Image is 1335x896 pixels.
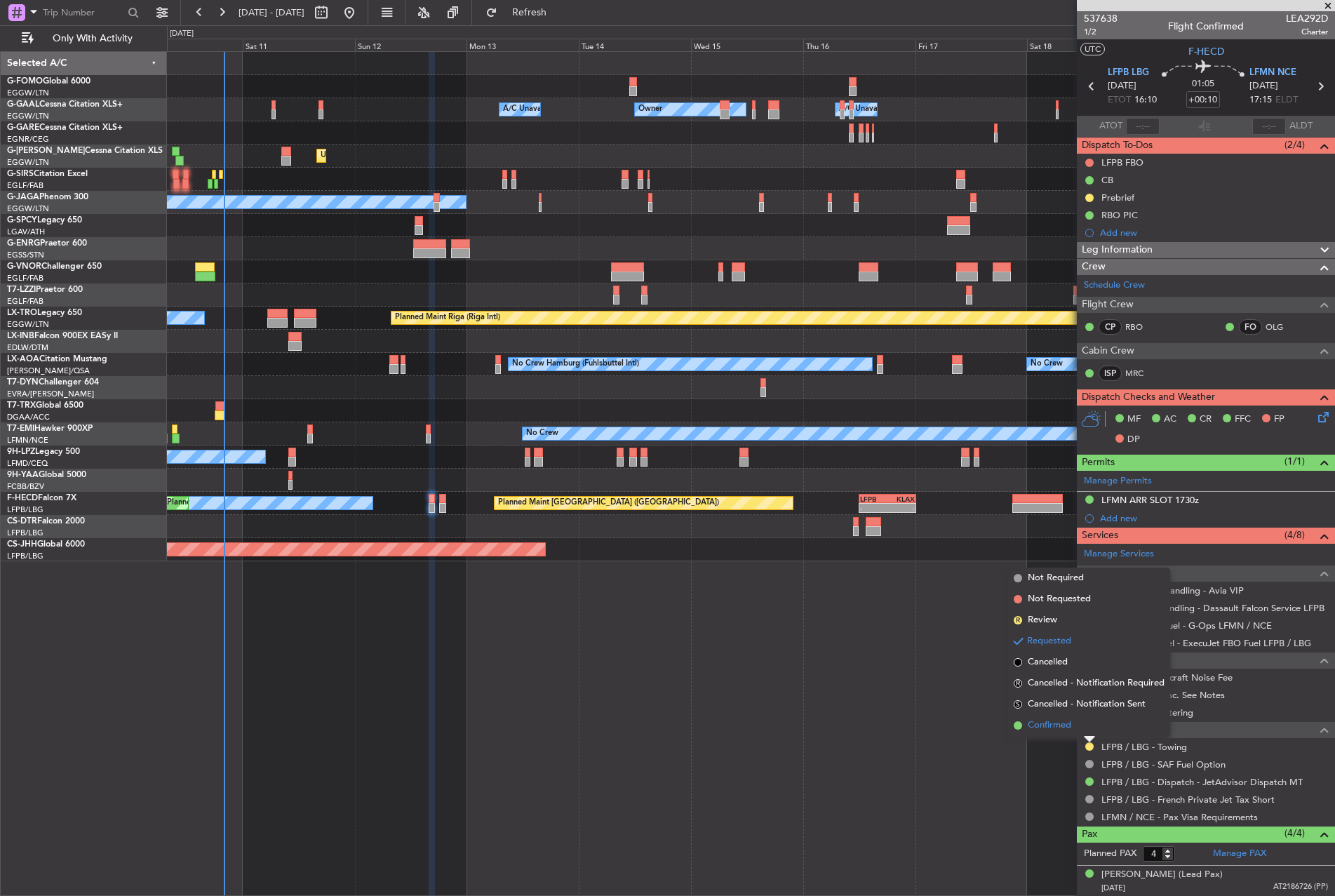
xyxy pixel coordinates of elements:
[1101,602,1324,614] a: LFPB / LBG - Handling - Dassault Falcon Service LFPB
[7,286,83,294] a: T7-LZZIPraetor 600
[1284,138,1305,152] span: (2/4)
[1028,697,1146,711] span: Cancelled - Notification Sent
[7,250,44,260] a: EGSS/STN
[512,354,639,375] div: No Crew Hamburg (Fuhlsbuttel Intl)
[1084,11,1118,26] span: 537638
[7,342,48,353] a: EDLW/DTM
[860,495,887,503] div: LFPB
[1082,566,1120,582] span: Dispatch
[1168,19,1244,34] div: Flight Confirmed
[7,504,43,515] a: LFPB/LBG
[7,412,50,422] a: DGAA/ACC
[7,111,49,121] a: EGGW/LTN
[1082,455,1115,471] span: Permits
[7,286,36,294] span: T7-LZZI
[7,540,37,549] span: CS-JHH
[1108,93,1131,107] span: ETOT
[1108,79,1136,93] span: [DATE]
[7,239,87,248] a: G-ENRGPraetor 600
[1082,259,1106,275] span: Crew
[860,504,887,512] div: -
[467,39,579,51] div: Mon 13
[7,216,37,225] span: G-SPCY
[1284,826,1305,841] span: (4/4)
[7,401,36,410] span: T7-TRX
[43,2,123,23] input: Trip Number
[7,170,34,178] span: G-SIRS
[526,423,558,444] div: No Crew
[887,504,915,512] div: -
[1101,794,1275,805] a: LFPB / LBG - French Private Jet Tax Short
[7,157,49,168] a: EGGW/LTN
[321,145,551,166] div: Unplanned Maint [GEOGRAPHIC_DATA] ([GEOGRAPHIC_DATA])
[1084,474,1152,488] a: Manage Permits
[1014,700,1022,709] span: S
[7,100,39,109] span: G-GAAL
[500,8,559,18] span: Refresh
[7,203,49,214] a: EGGW/LTN
[1127,413,1141,427] span: MF
[1099,366,1122,381] div: ISP
[7,389,94,399] a: EVRA/[PERSON_NAME]
[1084,547,1154,561] a: Manage Services
[7,262,102,271] a: G-VNORChallenger 650
[1127,433,1140,447] span: DP
[7,540,85,549] a: CS-JHHGlobal 6000
[1286,26,1328,38] span: Charter
[395,307,500,328] div: Planned Maint Riga (Riga Intl)
[1289,119,1313,133] span: ALDT
[1275,93,1298,107] span: ELDT
[1125,321,1157,333] a: RBO
[7,262,41,271] span: G-VNOR
[1101,741,1187,753] a: LFPB / LBG - Towing
[915,39,1028,51] div: Fri 17
[1101,776,1303,788] a: LFPB / LBG - Dispatch - JetAdvisor Dispatch MT
[1099,319,1122,335] div: CP
[498,493,719,514] div: Planned Maint [GEOGRAPHIC_DATA] ([GEOGRAPHIC_DATA])
[7,378,99,387] a: T7-DYNChallenger 604
[1101,156,1143,168] div: LFPB FBO
[1274,413,1284,427] span: FP
[1286,11,1328,26] span: LEA292D
[7,494,76,502] a: F-HECDFalcon 7X
[7,216,82,225] a: G-SPCYLegacy 650
[1101,758,1226,770] a: LFPB / LBG - SAF Fuel Option
[1028,655,1068,669] span: Cancelled
[1082,827,1097,843] span: Pax
[1100,227,1328,239] div: Add new
[7,193,88,201] a: G-JAGAPhenom 300
[1084,847,1136,861] label: Planned PAX
[7,88,49,98] a: EGGW/LTN
[1028,571,1084,585] span: Not Required
[1101,174,1113,186] div: CB
[1082,138,1153,154] span: Dispatch To-Dos
[7,551,43,561] a: LFPB/LBG
[503,99,561,120] div: A/C Unavailable
[1028,592,1091,606] span: Not Requested
[1235,413,1251,427] span: FFC
[1080,43,1105,55] button: UTC
[1082,389,1215,406] span: Dispatch Checks and Weather
[15,27,152,50] button: Only With Activity
[7,481,44,492] a: FCBB/BZV
[1084,26,1118,38] span: 1/2
[7,517,37,526] span: CS-DTR
[1213,847,1266,861] a: Manage PAX
[36,34,148,44] span: Only With Activity
[7,448,80,456] a: 9H-LPZLegacy 500
[1249,93,1272,107] span: 17:15
[1101,637,1311,649] a: LFPB / LBG - Fuel - ExecuJet FBO Fuel LFPB / LBG
[1266,321,1297,333] a: OLG
[7,77,43,86] span: G-FOMO
[1027,634,1071,648] span: Requested
[1028,613,1057,627] span: Review
[7,332,118,340] a: LX-INBFalcon 900EX EASy II
[1101,209,1138,221] div: RBO PIC
[1164,413,1176,427] span: AC
[1126,118,1160,135] input: --:--
[7,123,123,132] a: G-GARECessna Citation XLS+
[1101,811,1258,823] a: LFMN / NCE - Pax Visa Requirements
[7,147,85,155] span: G-[PERSON_NAME]
[1082,297,1134,313] span: Flight Crew
[1125,367,1157,380] a: MRC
